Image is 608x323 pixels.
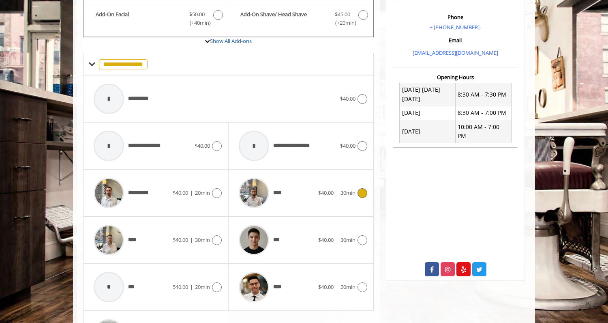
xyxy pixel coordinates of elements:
td: [DATE] [400,120,456,143]
span: $40.00 [173,283,188,291]
td: [DATE] [400,106,456,120]
span: 30min [340,189,355,196]
span: 20min [340,283,355,291]
span: $40.00 [318,283,334,291]
span: | [190,283,193,291]
a: + [PHONE_NUMBER]. [430,24,481,31]
td: 8:30 AM - 7:00 PM [455,106,511,120]
b: Add-On Shave/ Head Shave [240,10,326,27]
td: 8:30 AM - 7:30 PM [455,83,511,106]
h3: Email [395,37,516,43]
span: $50.00 [189,10,205,19]
span: 30min [195,236,210,243]
span: | [190,236,193,243]
a: [EMAIL_ADDRESS][DOMAIN_NAME] [413,49,498,56]
span: $40.00 [340,95,355,102]
h3: Phone [395,14,516,20]
span: 20min [195,189,210,196]
span: | [336,236,338,243]
span: $40.00 [318,236,334,243]
span: $40.00 [173,189,188,196]
td: [DATE] [DATE] [DATE] [400,83,456,106]
td: 10:00 AM - 7:00 PM [455,120,511,143]
span: $45.00 [335,10,350,19]
span: $40.00 [340,142,355,149]
span: (+20min ) [330,19,354,27]
a: Show All Add-ons [210,37,252,45]
span: | [336,283,338,291]
span: | [336,189,338,196]
span: (+40min ) [185,19,209,27]
span: $40.00 [318,189,334,196]
span: 20min [195,283,210,291]
span: | [190,189,193,196]
span: $40.00 [195,142,210,149]
span: $40.00 [173,236,188,243]
b: Add-On Facial [96,10,181,27]
span: 30min [340,236,355,243]
label: Add-On Facial [88,10,224,29]
h3: Opening Hours [393,74,518,80]
label: Add-On Shave/ Head Shave [232,10,369,29]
